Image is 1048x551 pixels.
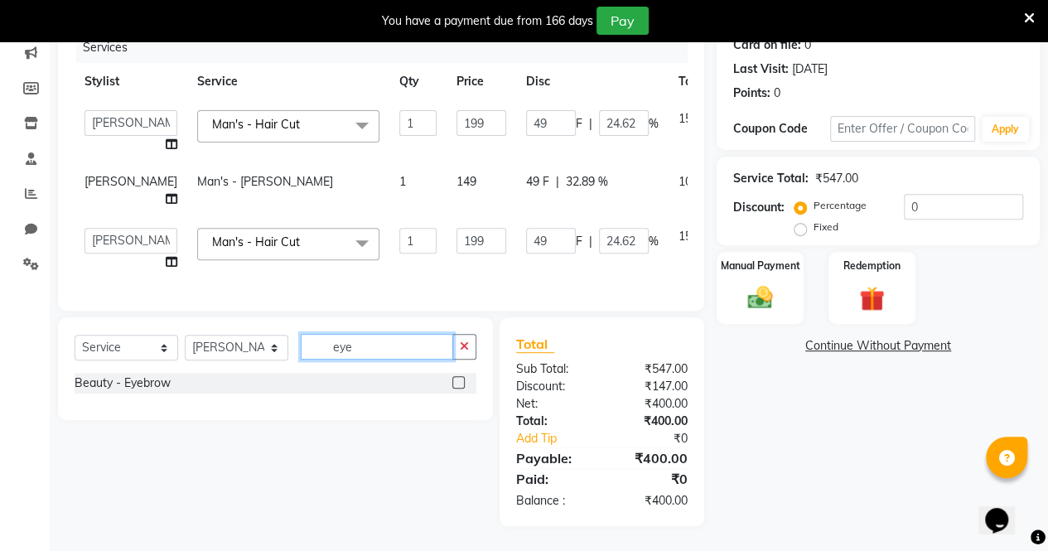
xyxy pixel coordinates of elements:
[504,395,602,413] div: Net:
[720,337,1036,355] a: Continue Without Payment
[733,170,809,187] div: Service Total:
[566,173,608,191] span: 32.89 %
[456,174,476,189] span: 149
[830,116,975,142] input: Enter Offer / Coupon Code
[679,229,698,244] span: 150
[589,115,592,133] span: |
[721,259,800,273] label: Manual Payment
[447,63,516,100] th: Price
[301,334,453,360] input: Search or Scan
[75,375,171,392] div: Beauty - Eyebrow
[733,120,830,138] div: Coupon Code
[300,117,307,132] a: x
[85,174,177,189] span: [PERSON_NAME]
[601,378,700,395] div: ₹147.00
[601,492,700,510] div: ₹400.00
[740,283,780,312] img: _cash.svg
[804,36,811,54] div: 0
[75,63,187,100] th: Stylist
[814,198,867,213] label: Percentage
[792,60,828,78] div: [DATE]
[504,378,602,395] div: Discount:
[504,430,618,447] a: Add Tip
[197,174,333,189] span: Man's - [PERSON_NAME]
[601,413,700,430] div: ₹400.00
[516,336,554,353] span: Total
[399,174,406,189] span: 1
[733,199,785,216] div: Discount:
[212,234,300,249] span: Man's - Hair Cut
[504,413,602,430] div: Total:
[212,117,300,132] span: Man's - Hair Cut
[601,469,700,489] div: ₹0
[774,85,780,102] div: 0
[576,115,582,133] span: F
[300,234,307,249] a: x
[601,395,700,413] div: ₹400.00
[843,259,901,273] label: Redemption
[978,485,1031,534] iframe: chat widget
[504,448,602,468] div: Payable:
[589,233,592,250] span: |
[526,173,549,191] span: 49 F
[556,173,559,191] span: |
[669,63,717,100] th: Total
[504,469,602,489] div: Paid:
[187,63,389,100] th: Service
[852,283,892,314] img: _gift.svg
[679,174,698,189] span: 100
[76,32,700,63] div: Services
[649,233,659,250] span: %
[576,233,582,250] span: F
[601,448,700,468] div: ₹400.00
[389,63,447,100] th: Qty
[601,360,700,378] div: ₹547.00
[733,60,789,78] div: Last Visit:
[814,220,838,234] label: Fixed
[815,170,858,187] div: ₹547.00
[679,111,698,126] span: 150
[596,7,649,35] button: Pay
[504,492,602,510] div: Balance :
[504,360,602,378] div: Sub Total:
[649,115,659,133] span: %
[382,12,593,30] div: You have a payment due from 166 days
[733,36,801,54] div: Card on file:
[733,85,770,102] div: Points:
[516,63,669,100] th: Disc
[618,430,700,447] div: ₹0
[982,117,1029,142] button: Apply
